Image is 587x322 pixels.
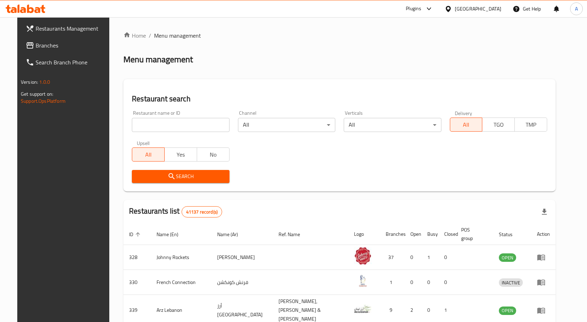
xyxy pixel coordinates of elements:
[123,31,556,40] nav: breadcrumb
[348,223,380,245] th: Logo
[380,270,405,295] td: 1
[129,230,142,239] span: ID
[137,140,150,145] label: Upsell
[354,300,372,318] img: Arz Lebanon
[164,147,197,162] button: Yes
[132,147,165,162] button: All
[123,31,146,40] a: Home
[537,306,550,315] div: Menu
[514,118,547,132] button: TMP
[36,41,110,50] span: Branches
[151,270,212,295] td: French Connection
[123,54,193,65] h2: Menu management
[20,37,115,54] a: Branches
[536,203,553,220] div: Export file
[499,307,516,315] span: OPEN
[575,5,578,13] span: A
[182,206,222,217] div: Total records count
[455,5,501,13] div: [GEOGRAPHIC_DATA]
[123,270,151,295] td: 330
[422,270,439,295] td: 0
[135,150,162,160] span: All
[149,31,151,40] li: /
[344,118,441,132] div: All
[450,118,483,132] button: All
[537,278,550,286] div: Menu
[518,120,544,130] span: TMP
[21,89,53,99] span: Get support on:
[485,120,512,130] span: TGO
[380,245,405,270] td: 37
[123,245,151,270] td: 328
[154,31,201,40] span: Menu management
[439,270,455,295] td: 0
[422,245,439,270] td: 1
[422,223,439,245] th: Busy
[499,230,522,239] span: Status
[182,209,222,215] span: 41137 record(s)
[132,170,229,183] button: Search
[482,118,515,132] button: TGO
[238,118,335,132] div: All
[20,54,115,71] a: Search Branch Phone
[217,230,247,239] span: Name (Ar)
[132,94,547,104] h2: Restaurant search
[439,245,455,270] td: 0
[499,279,523,287] span: INACTIVE
[453,120,480,130] span: All
[212,245,273,270] td: [PERSON_NAME]
[137,172,224,181] span: Search
[39,77,50,87] span: 1.0.0
[439,223,455,245] th: Closed
[36,24,110,33] span: Restaurants Management
[405,270,422,295] td: 0
[405,245,422,270] td: 0
[405,223,422,245] th: Open
[20,20,115,37] a: Restaurants Management
[212,270,273,295] td: فرنش كونكشن
[406,5,421,13] div: Plugins
[129,206,222,217] h2: Restaurants list
[36,58,110,67] span: Search Branch Phone
[132,118,229,132] input: Search for restaurant name or ID..
[157,230,188,239] span: Name (En)
[354,247,372,265] img: Johnny Rockets
[151,245,212,270] td: Johnny Rockets
[167,150,194,160] span: Yes
[197,147,230,162] button: No
[461,226,485,242] span: POS group
[200,150,227,160] span: No
[380,223,405,245] th: Branches
[455,111,472,115] label: Delivery
[21,96,66,106] a: Support.OpsPlatform
[21,77,38,87] span: Version:
[531,223,556,245] th: Action
[537,253,550,261] div: Menu
[279,230,309,239] span: Ref. Name
[354,272,372,290] img: French Connection
[499,254,516,262] span: OPEN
